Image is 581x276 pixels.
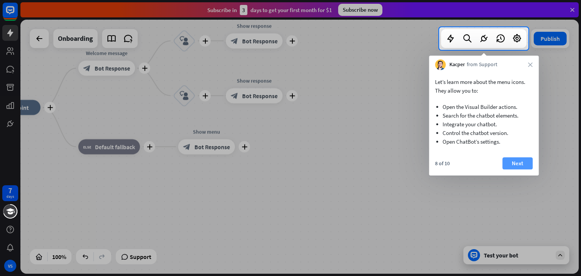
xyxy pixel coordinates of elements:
li: Integrate your chatbot. [443,120,525,129]
span: from Support [467,61,497,68]
li: Open the Visual Builder actions. [443,102,525,111]
li: Search for the chatbot elements. [443,111,525,120]
button: Next [502,157,533,169]
i: close [528,62,533,67]
button: Open LiveChat chat widget [6,3,29,26]
span: Kacper [449,61,465,68]
p: Let’s learn more about the menu icons. They allow you to: [435,78,533,95]
div: 8 of 10 [435,160,450,167]
li: Control the chatbot version. [443,129,525,137]
li: Open ChatBot’s settings. [443,137,525,146]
